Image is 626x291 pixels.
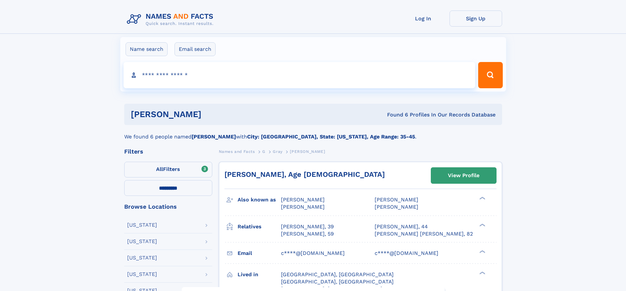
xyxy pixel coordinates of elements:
[124,125,502,141] div: We found 6 people named with .
[224,170,385,178] a: [PERSON_NAME], Age [DEMOGRAPHIC_DATA]
[281,271,394,278] span: [GEOGRAPHIC_DATA], [GEOGRAPHIC_DATA]
[219,147,255,156] a: Names and Facts
[126,42,168,56] label: Name search
[238,269,281,280] h3: Lived in
[127,239,157,244] div: [US_STATE]
[431,168,496,183] a: View Profile
[131,110,294,118] h1: [PERSON_NAME]
[281,279,394,285] span: [GEOGRAPHIC_DATA], [GEOGRAPHIC_DATA]
[281,204,325,210] span: [PERSON_NAME]
[375,230,473,238] a: [PERSON_NAME] [PERSON_NAME], 82
[124,10,219,28] img: Logo Names and Facts
[290,149,325,154] span: [PERSON_NAME]
[478,196,486,200] div: ❯
[281,197,325,203] span: [PERSON_NAME]
[238,248,281,259] h3: Email
[247,134,415,140] b: City: [GEOGRAPHIC_DATA], State: [US_STATE], Age Range: 35-45
[238,221,281,232] h3: Relatives
[397,10,450,27] a: Log In
[478,62,502,88] button: Search Button
[273,149,282,154] span: Gray
[192,134,236,140] b: [PERSON_NAME]
[156,166,163,172] span: All
[127,255,157,260] div: [US_STATE]
[375,204,418,210] span: [PERSON_NAME]
[127,222,157,228] div: [US_STATE]
[124,62,475,88] input: search input
[281,223,334,230] a: [PERSON_NAME], 39
[478,223,486,227] div: ❯
[448,168,479,183] div: View Profile
[238,194,281,205] h3: Also known as
[375,223,428,230] a: [PERSON_NAME], 44
[478,271,486,275] div: ❯
[294,111,496,118] div: Found 6 Profiles In Our Records Database
[273,147,282,156] a: Gray
[478,249,486,254] div: ❯
[127,272,157,277] div: [US_STATE]
[262,149,266,154] span: G
[375,197,418,203] span: [PERSON_NAME]
[281,230,334,238] a: [PERSON_NAME], 59
[124,204,212,210] div: Browse Locations
[450,10,502,27] a: Sign Up
[124,149,212,155] div: Filters
[262,147,266,156] a: G
[174,42,216,56] label: Email search
[124,162,212,177] label: Filters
